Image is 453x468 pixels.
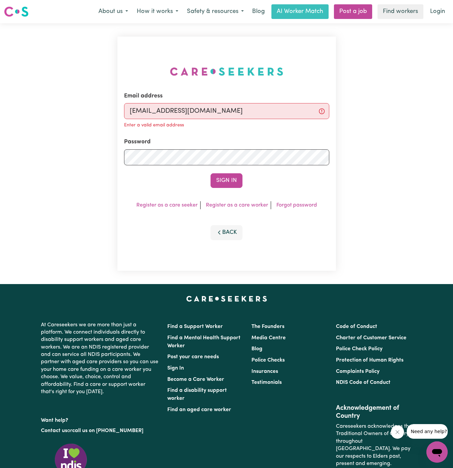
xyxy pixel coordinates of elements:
[167,388,227,401] a: Find a disability support worker
[136,203,198,208] a: Register as a care seeker
[4,6,29,18] img: Careseekers logo
[407,424,448,439] iframe: Message from company
[271,4,329,19] a: AI Worker Match
[211,173,242,188] button: Sign In
[251,358,285,363] a: Police Checks
[336,369,379,374] a: Complaints Policy
[41,428,67,433] a: Contact us
[41,319,159,398] p: At Careseekers we are more than just a platform. We connect individuals directly to disability su...
[251,335,286,341] a: Media Centre
[167,377,224,382] a: Become a Care Worker
[124,122,184,129] p: Enter a valid email address
[336,346,382,352] a: Police Check Policy
[186,296,267,301] a: Careseekers home page
[41,414,159,424] p: Want help?
[426,4,449,19] a: Login
[124,92,163,100] label: Email address
[167,354,219,360] a: Post your care needs
[4,4,29,19] a: Careseekers logo
[167,366,184,371] a: Sign In
[248,4,269,19] a: Blog
[336,335,406,341] a: Charter of Customer Service
[124,138,151,146] label: Password
[183,5,248,19] button: Safety & resources
[251,346,262,352] a: Blog
[426,441,448,463] iframe: Button to launch messaging window
[251,369,278,374] a: Insurances
[94,5,132,19] button: About us
[336,324,377,329] a: Code of Conduct
[377,4,423,19] a: Find workers
[391,425,404,439] iframe: Close message
[276,203,317,208] a: Forgot password
[124,103,329,119] input: Email address
[167,407,231,412] a: Find an aged care worker
[206,203,268,208] a: Register as a care worker
[336,380,390,385] a: NDIS Code of Conduct
[167,335,240,349] a: Find a Mental Health Support Worker
[41,424,159,437] p: or
[167,324,223,329] a: Find a Support Worker
[132,5,183,19] button: How it works
[251,324,284,329] a: The Founders
[251,380,282,385] a: Testimonials
[72,428,143,433] a: call us on [PHONE_NUMBER]
[334,4,372,19] a: Post a job
[211,225,242,240] button: Back
[336,358,403,363] a: Protection of Human Rights
[336,404,412,420] h2: Acknowledgement of Country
